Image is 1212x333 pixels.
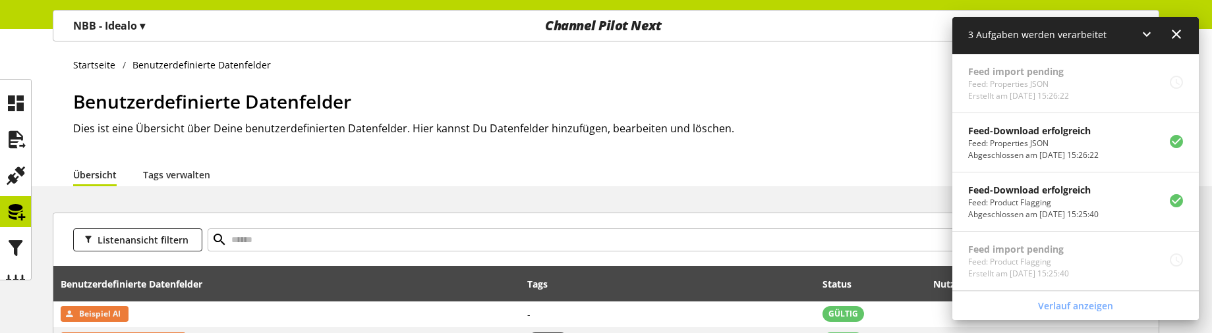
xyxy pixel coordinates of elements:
[73,18,145,34] p: NBB - Idealo
[98,233,188,247] span: Listenansicht filtern
[73,168,117,182] a: Übersicht
[73,58,123,72] a: Startseite
[952,113,1199,172] a: Feed-Download erfolgreichFeed: Properties JSONAbgeschlossen am [DATE] 15:26:22
[968,124,1099,138] p: Feed-Download erfolgreich
[822,277,865,291] div: Status
[527,277,548,291] div: Tags
[968,209,1099,220] p: Abgeschlossen am Aug 29, 2025, 15:25:40
[828,308,858,320] span: GÜLTIG
[968,197,1099,209] p: Feed: Product Flagging
[79,306,121,322] span: Beispiel AI
[527,308,531,320] span: -
[1038,299,1113,313] span: Verlauf anzeigen
[73,89,351,114] span: Benutzerdefinierte Datenfelder
[140,18,145,33] span: ▾
[952,172,1199,231] a: Feed-Download erfolgreichFeed: Product FlaggingAbgeschlossen am [DATE] 15:25:40
[73,228,202,251] button: Listenansicht filtern
[955,294,1196,317] a: Verlauf anzeigen
[933,277,1033,291] div: Nutzungsübersicht
[73,120,1159,136] h2: Dies ist eine Übersicht über Deine benutzerdefinierten Datenfelder. Hier kannst Du Datenfelder hi...
[968,149,1099,161] p: Abgeschlossen am Aug 29, 2025, 15:26:22
[53,10,1159,41] nav: main navigation
[61,277,216,291] div: Benutzerdefinierte Datenfelder
[968,28,1107,41] span: 3 Aufgaben werden verarbeitet
[968,183,1099,197] p: Feed-Download erfolgreich
[968,138,1099,149] p: Feed: Properties JSON
[143,168,210,182] a: Tags verwalten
